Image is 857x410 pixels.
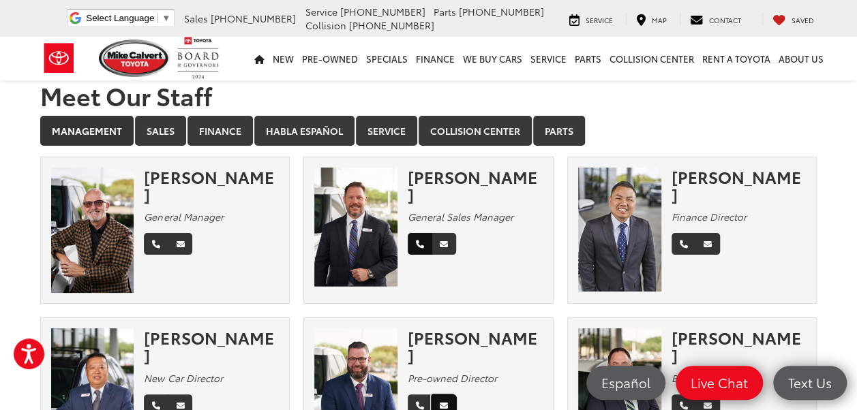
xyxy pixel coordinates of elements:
a: Map [626,12,677,26]
span: [PHONE_NUMBER] [349,18,434,32]
span: ​ [157,13,158,23]
span: Saved [792,15,814,25]
a: Contact [680,12,751,26]
div: [PERSON_NAME] [408,168,543,204]
a: Rent a Toyota [698,37,775,80]
a: Español [586,366,665,400]
span: Live Chat [684,374,755,391]
em: New Car Director [144,371,222,385]
span: [PHONE_NUMBER] [340,5,425,18]
a: Select Language​ [86,13,170,23]
a: Habla Español [254,116,355,146]
a: Live Chat [676,366,763,400]
a: Email [168,233,192,255]
span: [PHONE_NUMBER] [211,12,296,25]
a: Parts [533,116,585,146]
a: Phone [408,233,432,255]
a: Email [432,233,456,255]
a: Finance [412,37,459,80]
img: Mike Calvert Toyota [99,40,171,77]
a: Email [695,233,720,255]
a: About Us [775,37,828,80]
a: My Saved Vehicles [762,12,824,26]
a: Service [526,37,571,80]
span: Español [595,374,657,391]
div: Department Tabs [40,116,817,147]
a: Collision Center [419,116,532,146]
span: Text Us [781,374,839,391]
span: Parts [434,5,456,18]
span: Select Language [86,13,154,23]
span: Collision [305,18,346,32]
span: Map [652,15,667,25]
a: Service [356,116,417,146]
em: General Sales Manager [408,210,513,223]
a: Specials [362,37,412,80]
div: [PERSON_NAME] [672,168,807,204]
span: Service [586,15,613,25]
img: Adam Nguyen [578,168,661,292]
a: New [269,37,298,80]
em: Pre-owned Director [408,371,497,385]
img: Mike Gorbet [51,168,134,293]
em: Body Shop Director [672,371,761,385]
a: Sales [135,116,186,146]
div: [PERSON_NAME] [144,168,279,204]
span: Service [305,5,337,18]
span: [PHONE_NUMBER] [459,5,544,18]
div: [PERSON_NAME] [144,328,279,364]
div: [PERSON_NAME] [672,328,807,364]
img: Toyota [33,36,85,80]
a: Collision Center [605,37,698,80]
a: Finance [187,116,253,146]
a: Phone [144,233,168,255]
a: Phone [672,233,696,255]
a: Service [559,12,623,26]
span: Contact [709,15,741,25]
a: Home [250,37,269,80]
a: Text Us [773,366,847,400]
a: Management [40,116,134,146]
em: Finance Director [672,210,747,223]
img: Ronny Haring [314,168,397,293]
span: Sales [184,12,208,25]
a: Parts [571,37,605,80]
h1: Meet Our Staff [40,82,817,109]
span: ▼ [162,13,170,23]
em: General Manager [144,210,223,223]
div: [PERSON_NAME] [408,328,543,364]
a: WE BUY CARS [459,37,526,80]
a: Pre-Owned [298,37,362,80]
